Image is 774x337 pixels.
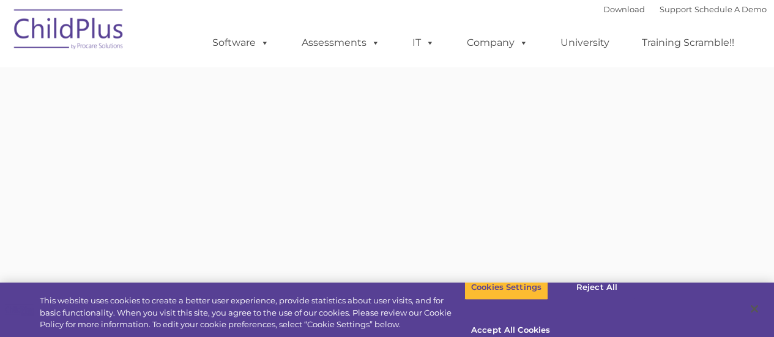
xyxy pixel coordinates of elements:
a: Assessments [289,31,392,55]
div: This website uses cookies to create a better user experience, provide statistics about user visit... [40,295,464,331]
a: Download [603,4,645,14]
a: IT [400,31,447,55]
img: ChildPlus by Procare Solutions [8,1,130,62]
a: Software [200,31,281,55]
a: Company [455,31,540,55]
button: Close [741,295,768,322]
a: Support [660,4,692,14]
button: Cookies Settings [464,275,548,300]
a: University [548,31,622,55]
a: Training Scramble!! [630,31,746,55]
a: Schedule A Demo [694,4,767,14]
button: Reject All [559,275,635,300]
font: | [603,4,767,14]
